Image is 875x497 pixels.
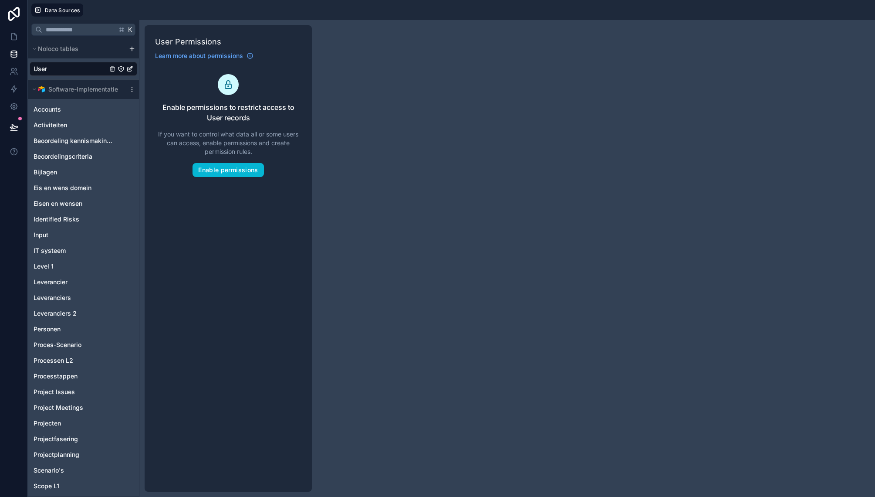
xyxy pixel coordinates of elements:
span: K [127,27,133,33]
a: Learn more about permissions [155,51,253,60]
button: Data Sources [31,3,83,17]
button: Enable permissions [193,163,264,177]
span: Data Sources [45,7,80,14]
h1: User Permissions [155,36,301,48]
span: Enable permissions to restrict access to User records [155,102,301,123]
span: Learn more about permissions [155,51,243,60]
span: If you want to control what data all or some users can access, enable permissions and create perm... [155,130,301,156]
